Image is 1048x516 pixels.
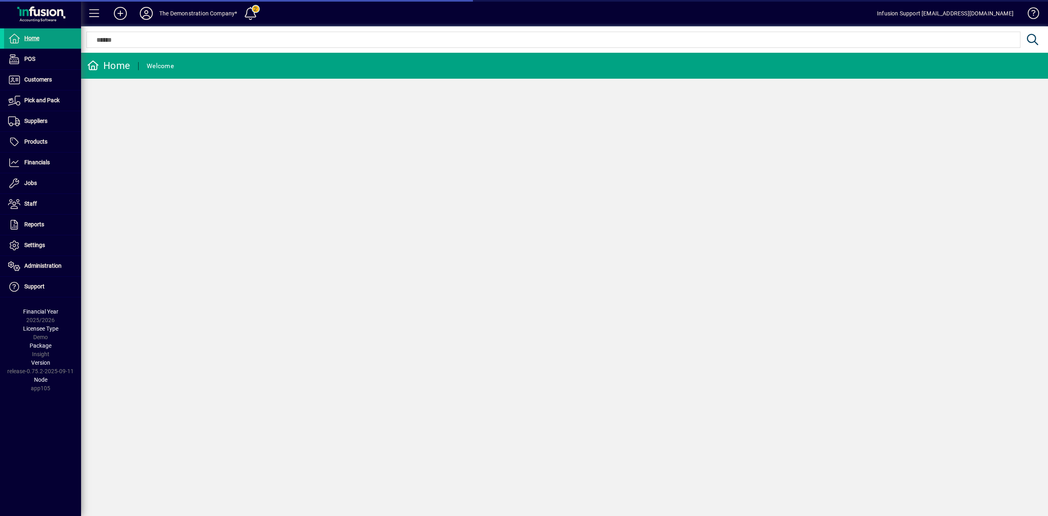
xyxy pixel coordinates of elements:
[4,111,81,131] a: Suppliers
[30,342,51,349] span: Package
[24,242,45,248] span: Settings
[24,97,60,103] span: Pick and Pack
[23,325,58,332] span: Licensee Type
[147,60,174,73] div: Welcome
[4,215,81,235] a: Reports
[4,70,81,90] a: Customers
[24,138,47,145] span: Products
[4,90,81,111] a: Pick and Pack
[877,7,1014,20] div: Infusion Support [EMAIL_ADDRESS][DOMAIN_NAME]
[87,59,130,72] div: Home
[4,277,81,297] a: Support
[133,6,159,21] button: Profile
[4,194,81,214] a: Staff
[4,256,81,276] a: Administration
[24,180,37,186] span: Jobs
[24,56,35,62] span: POS
[24,159,50,166] span: Financials
[159,7,237,20] div: The Demonstration Company*
[24,35,39,41] span: Home
[4,49,81,69] a: POS
[4,235,81,256] a: Settings
[1022,2,1038,28] a: Knowledge Base
[23,308,58,315] span: Financial Year
[24,118,47,124] span: Suppliers
[24,262,62,269] span: Administration
[24,76,52,83] span: Customers
[24,283,45,290] span: Support
[4,153,81,173] a: Financials
[4,132,81,152] a: Products
[4,173,81,193] a: Jobs
[24,221,44,228] span: Reports
[34,376,47,383] span: Node
[107,6,133,21] button: Add
[24,200,37,207] span: Staff
[31,359,50,366] span: Version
